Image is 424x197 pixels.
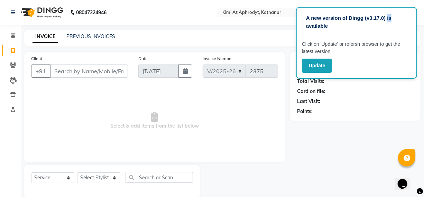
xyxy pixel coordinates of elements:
b: 08047224946 [76,3,107,22]
div: Last Visit: [297,98,320,105]
div: Card on file: [297,88,325,95]
p: A new version of Dingg (v3.17.0) is available [306,14,407,30]
a: PREVIOUS INVOICES [66,33,115,40]
div: Total Visits: [297,78,324,85]
div: Points: [297,108,313,115]
button: Update [302,59,332,73]
span: Select & add items from the list below [31,86,278,155]
iframe: chat widget [395,169,417,190]
img: logo [18,3,65,22]
a: INVOICE [33,31,58,43]
label: Invoice Number [203,55,233,62]
button: +91 [31,65,50,78]
input: Search or Scan [126,172,193,183]
label: Client [31,55,42,62]
input: Search by Name/Mobile/Email/Code [50,65,128,78]
p: Click on ‘Update’ or refersh browser to get the latest version. [302,41,411,55]
label: Date [138,55,148,62]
